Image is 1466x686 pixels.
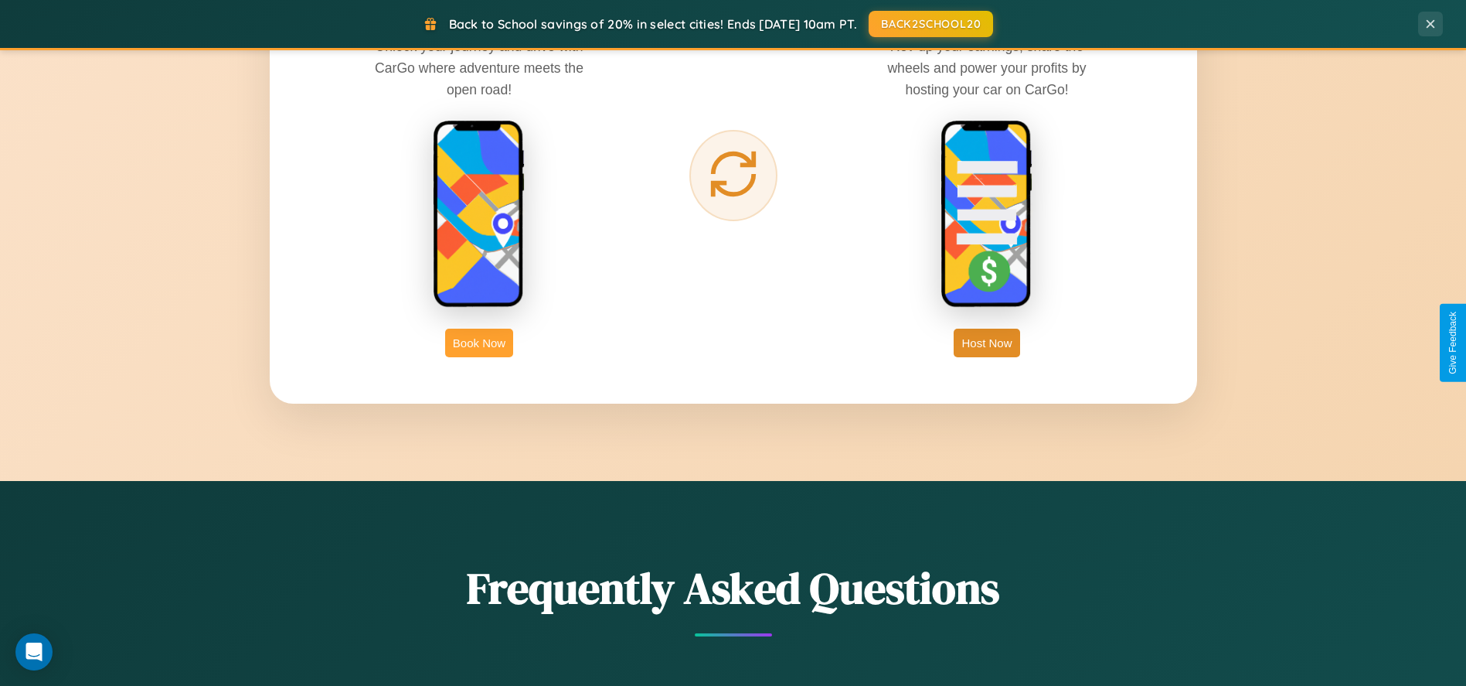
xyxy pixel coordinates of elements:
img: host phone [940,120,1033,309]
p: Rev up your earnings, share the wheels and power your profits by hosting your car on CarGo! [871,36,1103,101]
div: Open Intercom Messenger [15,633,53,671]
img: rent phone [433,120,526,309]
h2: Frequently Asked Questions [270,558,1197,618]
div: Give Feedback [1447,312,1458,374]
span: Back to School savings of 20% in select cities! Ends [DATE] 10am PT. [449,16,857,32]
button: Book Now [445,329,513,357]
button: BACK2SCHOOL20 [869,11,993,37]
p: Unlock your journey and drive with CarGo where adventure meets the open road! [363,36,595,101]
button: Host Now [954,329,1019,357]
